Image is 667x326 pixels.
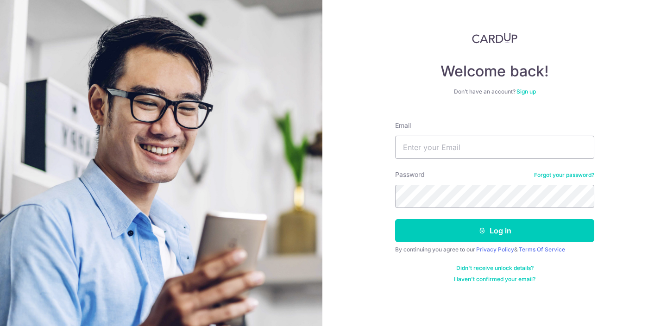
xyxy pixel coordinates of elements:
[395,219,594,242] button: Log in
[395,136,594,159] input: Enter your Email
[395,121,411,130] label: Email
[395,88,594,95] div: Don’t have an account?
[395,62,594,81] h4: Welcome back!
[534,171,594,179] a: Forgot your password?
[472,32,517,44] img: CardUp Logo
[516,88,536,95] a: Sign up
[456,264,534,272] a: Didn't receive unlock details?
[519,246,565,253] a: Terms Of Service
[454,276,535,283] a: Haven't confirmed your email?
[395,170,425,179] label: Password
[476,246,514,253] a: Privacy Policy
[395,246,594,253] div: By continuing you agree to our &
